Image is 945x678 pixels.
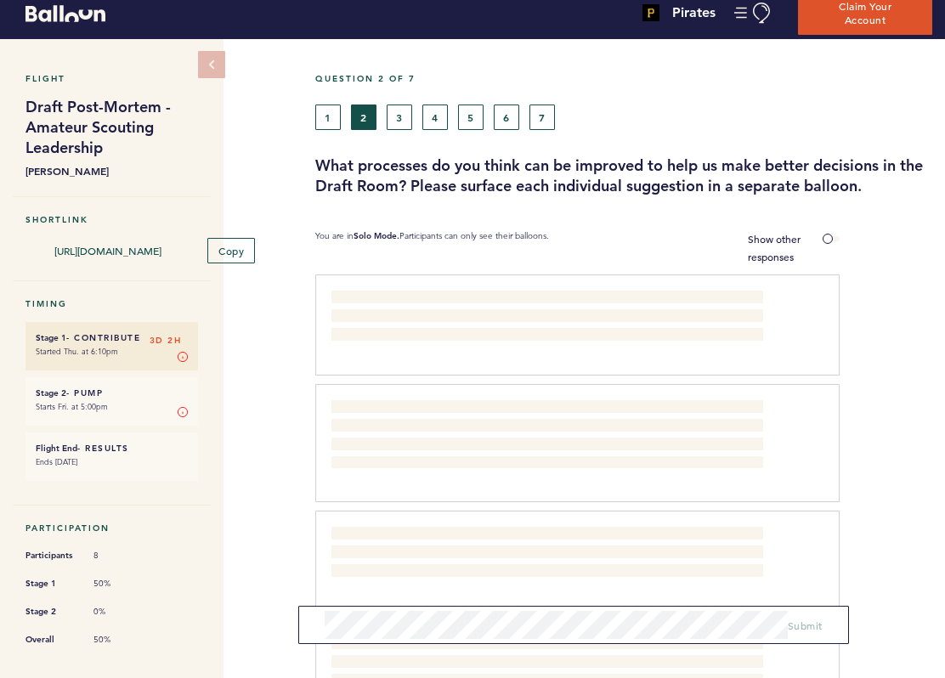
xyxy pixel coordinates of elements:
span: 50% [93,634,144,646]
span: Participants [25,547,76,564]
span: 50% [93,578,144,590]
time: Started Thu. at 6:10pm [36,346,118,357]
span: Submit [788,619,823,632]
h5: Shortlink [25,214,198,225]
span: 8 [93,550,144,562]
button: Submit [788,617,823,634]
h1: Draft Post-Mortem - Amateur Scouting Leadership [25,97,198,158]
time: Starts Fri. at 5:00pm [36,401,108,412]
button: Manage Account [734,3,772,24]
h4: Pirates [672,3,716,23]
span: Copy [218,244,244,257]
h5: Question 2 of 7 [315,73,932,84]
h5: Timing [25,298,198,309]
small: Stage 2 [36,387,66,398]
h5: Participation [25,523,198,534]
button: Copy [207,238,255,263]
button: 6 [494,105,519,130]
a: Balloon [13,3,105,21]
button: 4 [422,105,448,130]
p: You are in Participants can only see their balloons. [315,230,549,266]
span: 3D 2H [150,332,182,349]
span: Stage 1 [25,575,76,592]
b: [PERSON_NAME] [25,162,198,179]
span: Would politely eliminate those from the room who are not DIRECTLY involved in or impacted the dra... [331,402,755,466]
svg: Balloon [25,5,105,22]
h6: - Pump [36,387,188,398]
button: 1 [315,105,341,130]
b: Solo Mode. [354,230,399,241]
small: Stage 1 [36,332,66,343]
span: 0% [93,606,144,618]
button: 3 [387,105,412,130]
small: Flight End [36,443,77,454]
span: Overall [25,631,76,648]
span: Being asked to be reliant on and aware of the model grade when we are ranking players in our exer... [331,528,765,576]
span: Would suggest grabbing an extra 30 min to an hour and providing the opportunity for each Regional... [331,292,762,340]
h6: - Results [36,443,188,454]
button: 5 [458,105,484,130]
h6: - Contribute [36,332,188,343]
time: Ends [DATE] [36,456,77,467]
span: Stage 2 [25,603,76,620]
h3: What processes do you think can be improved to help us make better decisions in the Draft Room? P... [315,155,932,196]
button: 2 [351,105,376,130]
span: Show other responses [748,232,801,263]
h5: Flight [25,73,198,84]
button: 7 [529,105,555,130]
